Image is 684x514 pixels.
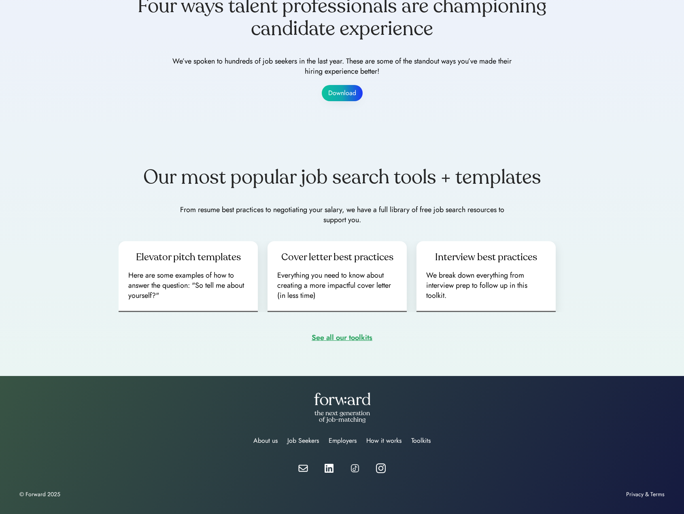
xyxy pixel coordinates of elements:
[172,56,512,76] div: We’ve spoken to hundreds of job seekers in the last year. These are some of the standout ways you...
[172,205,512,225] div: From resume best practices to negotiating your salary, we have a full library of free job search ...
[298,465,308,472] img: email-white.svg
[350,463,360,473] img: tiktok%20icon.png
[324,464,334,473] img: linkedin-white.svg
[253,436,278,446] div: About us
[281,251,393,264] div: Cover letter best practices
[312,331,372,344] div: See all our toolkits
[426,270,546,301] div: We break down everything from interview prep to follow up in this toolkit.
[314,392,370,405] img: forward-logo-white.png
[366,436,401,446] div: How it works
[435,251,537,264] div: Interview best practices
[411,436,431,446] div: Toolkits
[19,491,60,498] div: © Forward 2025
[143,166,541,189] div: Our most popular job search tools + templates
[322,85,363,101] button: Download
[376,463,386,473] img: instagram%20icon%20white.webp
[277,270,397,301] div: Everything you need to know about creating a more impactful cover letter (in less time)
[329,436,357,446] div: Employers
[287,436,319,446] div: Job Seekers
[136,251,241,264] div: Elevator pitch templates
[128,270,248,301] div: Here are some examples of how to answer the question: "So tell me about yourself?"
[626,491,665,498] div: Privacy & Terms
[311,410,373,423] div: the next generation of job-matching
